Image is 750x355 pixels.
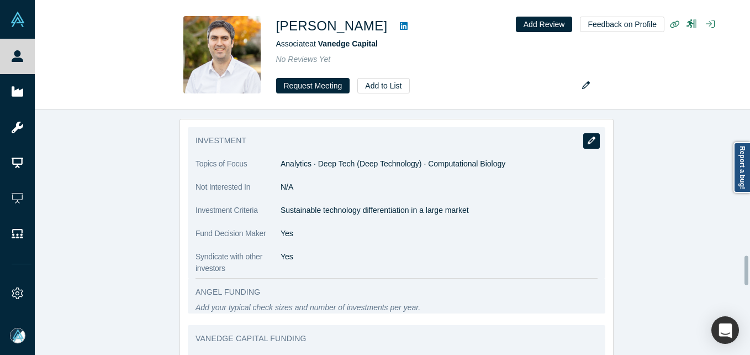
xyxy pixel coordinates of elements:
dd: Yes [281,228,598,239]
dd: Yes [281,251,598,263]
img: Mia Scott's Account [10,328,25,343]
h3: Angel Funding [196,286,582,298]
h3: Vanedge Capital funding [196,333,582,344]
h3: Investment [196,135,582,147]
a: Report a bug! [733,142,750,193]
dt: Fund Decision Maker [196,228,281,251]
img: Darren Thomson's Profile Image [183,16,261,93]
span: No Reviews Yet [276,55,331,64]
span: Analytics · Deep Tech (Deep Technology) · Computational Biology [281,159,505,168]
button: Add to List [357,78,409,93]
p: Sustainable technology differentiation in a large market [281,205,598,216]
p: Add your typical check sizes and number of investments per year. [196,302,598,314]
a: Vanedge Capital [318,39,378,48]
button: Feedback on Profile [580,17,664,32]
button: Request Meeting [276,78,350,93]
dt: Investment Criteria [196,205,281,228]
dt: Topics of Focus [196,158,281,181]
button: Add Review [516,17,573,32]
h1: [PERSON_NAME] [276,16,388,36]
dt: Syndicate with other investors [196,251,281,274]
dt: Not Interested In [196,181,281,205]
dd: N/A [281,181,598,193]
img: Alchemist Vault Logo [10,12,25,27]
span: Associate at [276,39,378,48]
